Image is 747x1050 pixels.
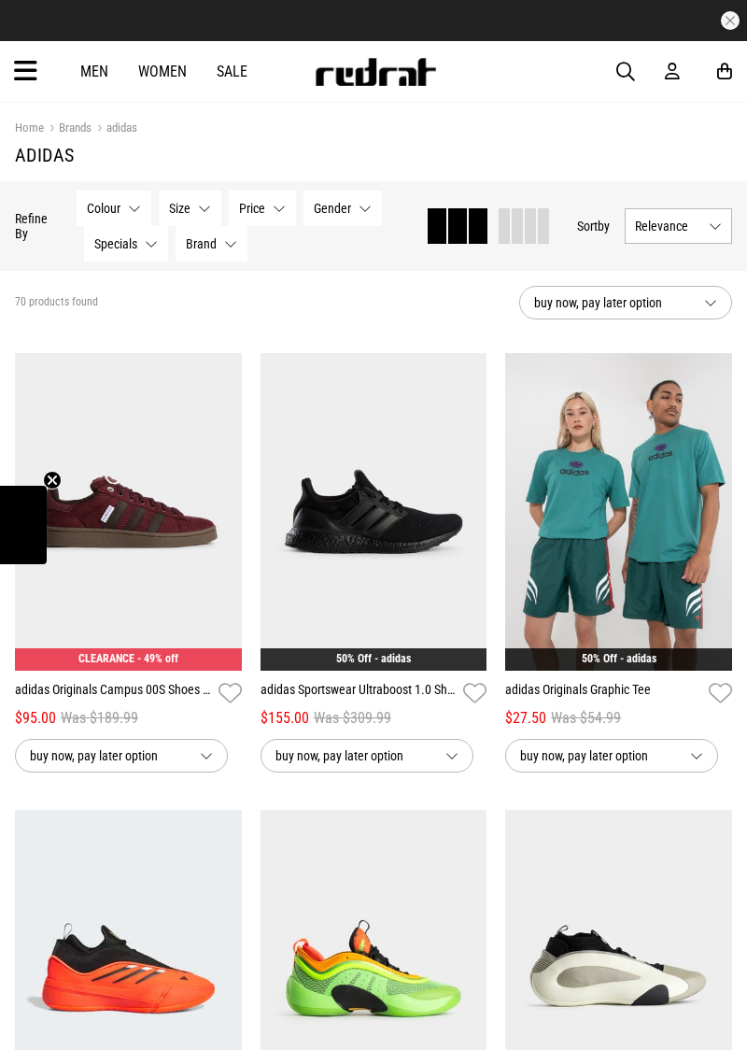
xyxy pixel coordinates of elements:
[635,219,701,234] span: Relevance
[15,680,211,707] a: adidas Originals Campus 00S Shoes - Unisex
[261,680,457,707] a: adidas Sportswear Ultraboost 1.0 Shoes
[15,295,98,310] span: 70 products found
[261,707,309,730] span: $155.00
[80,63,108,80] a: Men
[275,745,430,767] span: buy now, pay later option
[217,63,247,80] a: Sale
[505,739,718,773] button: buy now, pay later option
[261,739,473,773] button: buy now, pay later option
[92,121,137,138] a: adidas
[169,201,190,216] span: Size
[43,471,62,490] button: Close teaser
[15,211,49,241] p: Refine By
[314,58,437,86] img: Redrat logo
[505,680,701,707] a: adidas Originals Graphic Tee
[137,652,178,665] span: - 49% off
[303,191,382,226] button: Gender
[138,63,187,80] a: Women
[239,201,265,216] span: Price
[15,121,44,135] a: Home
[261,353,487,671] img: Adidas Sportswear Ultraboost 1.0 Shoes in Black
[505,353,732,671] img: Adidas Originals Graphic Tee in Green
[314,201,351,216] span: Gender
[94,236,137,251] span: Specials
[534,291,689,314] span: buy now, pay later option
[176,226,247,262] button: Brand
[229,191,296,226] button: Price
[78,652,134,665] span: CLEARANCE
[15,144,732,166] h1: adidas
[15,739,228,773] button: buy now, pay later option
[505,707,546,730] span: $27.50
[551,707,621,730] span: Was $54.99
[186,236,217,251] span: Brand
[519,286,732,319] button: buy now, pay later option
[582,652,656,665] a: 50% Off - adidas
[84,226,168,262] button: Specials
[233,11,514,30] iframe: Customer reviews powered by Trustpilot
[61,707,138,730] span: Was $189.99
[159,191,221,226] button: Size
[15,707,56,730] span: $95.00
[625,208,732,244] button: Relevance
[598,219,610,234] span: by
[520,745,675,767] span: buy now, pay later option
[87,201,120,216] span: Colour
[577,215,610,237] button: Sortby
[77,191,151,226] button: Colour
[44,121,92,138] a: Brands
[15,353,242,671] img: Adidas Originals Campus 00s Shoes - Unisex in Maroon
[336,652,411,665] a: 50% Off - adidas
[314,707,391,730] span: Was $309.99
[30,745,185,767] span: buy now, pay later option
